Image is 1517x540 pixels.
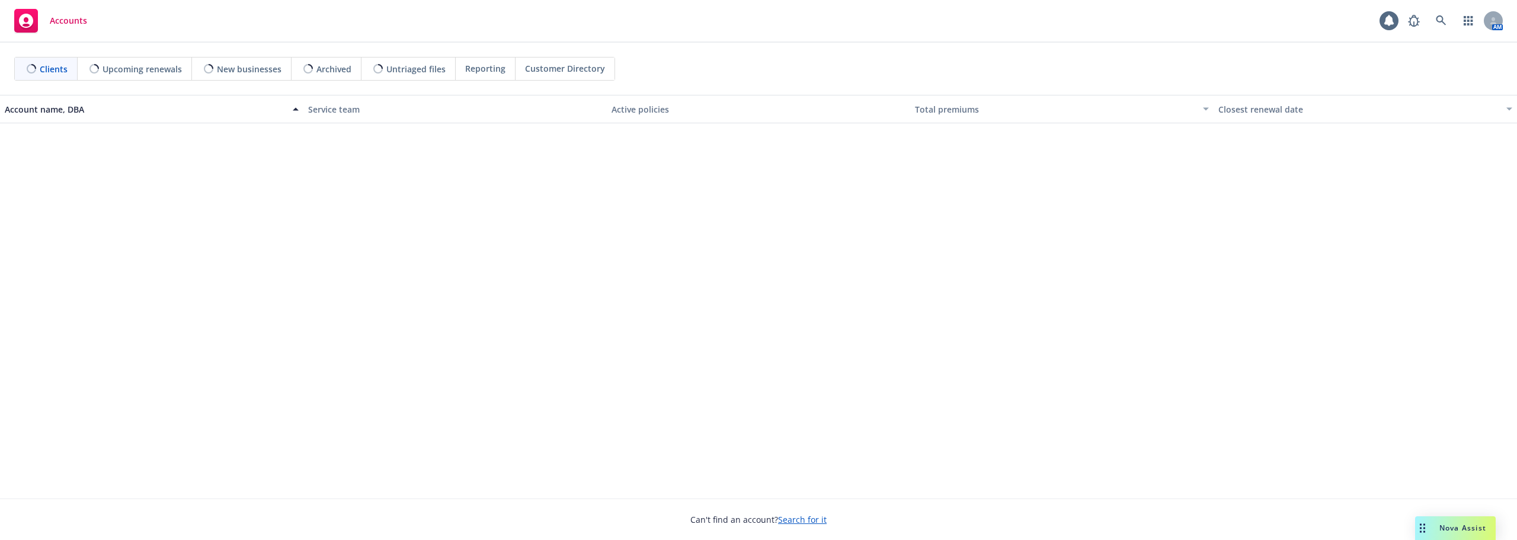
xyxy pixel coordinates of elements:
div: Account name, DBA [5,103,286,116]
div: Service team [308,103,602,116]
span: Upcoming renewals [103,63,182,75]
span: Accounts [50,16,87,25]
span: Nova Assist [1439,523,1486,533]
div: Closest renewal date [1218,103,1499,116]
a: Report a Bug [1402,9,1426,33]
div: Drag to move [1415,516,1430,540]
div: Active policies [612,103,905,116]
a: Search [1429,9,1453,33]
a: Accounts [9,4,92,37]
span: Reporting [465,62,505,75]
button: Nova Assist [1415,516,1496,540]
div: Total premiums [915,103,1196,116]
button: Service team [303,95,607,123]
span: Clients [40,63,68,75]
button: Total premiums [910,95,1214,123]
a: Switch app [1457,9,1480,33]
button: Closest renewal date [1214,95,1517,123]
span: Can't find an account? [690,513,827,526]
span: New businesses [217,63,281,75]
span: Archived [316,63,351,75]
button: Active policies [607,95,910,123]
span: Untriaged files [386,63,446,75]
span: Customer Directory [525,62,605,75]
a: Search for it [778,514,827,525]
